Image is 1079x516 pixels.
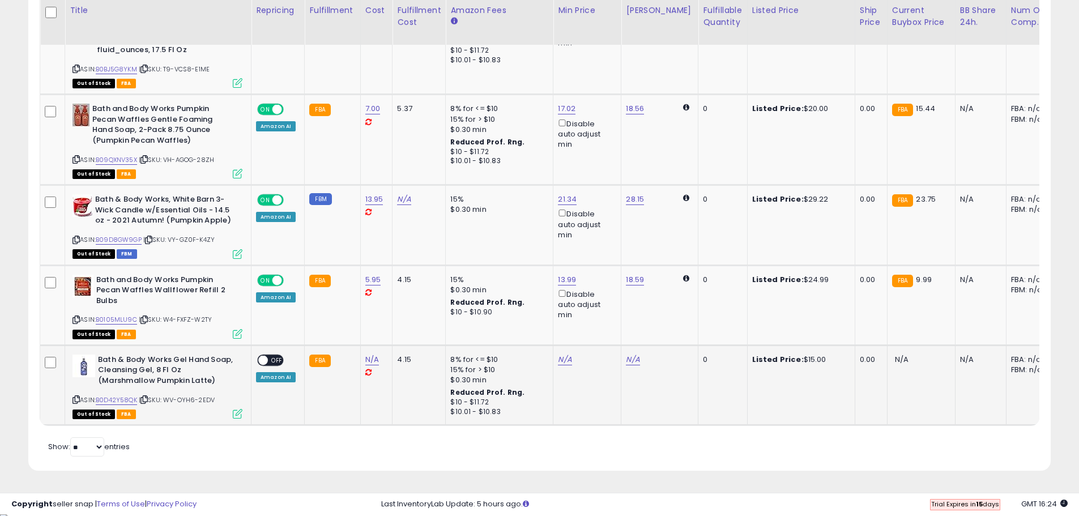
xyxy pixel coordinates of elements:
[752,104,846,114] div: $20.00
[450,16,457,27] small: Amazon Fees.
[450,114,544,125] div: 15% for > $10
[450,375,544,385] div: $0.30 min
[892,5,950,28] div: Current Buybox Price
[268,355,286,365] span: OFF
[256,372,296,382] div: Amazon AI
[703,194,738,204] div: 0
[450,297,524,307] b: Reduced Prof. Rng.
[450,204,544,215] div: $0.30 min
[860,194,878,204] div: 0.00
[72,104,242,177] div: ASIN:
[1011,275,1048,285] div: FBA: n/a
[960,355,997,365] div: N/A
[916,103,935,114] span: 15.44
[752,354,804,365] b: Listed Price:
[450,156,544,166] div: $10.01 - $10.83
[309,355,330,367] small: FBA
[70,5,246,16] div: Title
[309,275,330,287] small: FBA
[1011,204,1048,215] div: FBM: n/a
[72,355,242,417] div: ASIN:
[256,292,296,302] div: Amazon AI
[282,275,300,285] span: OFF
[309,104,330,116] small: FBA
[450,194,544,204] div: 15%
[1011,114,1048,125] div: FBM: n/a
[752,103,804,114] b: Listed Price:
[96,65,137,74] a: B0BJ5G8YKM
[72,104,89,126] img: 41k2qZlcGQL._SL40_.jpg
[450,147,544,157] div: $10 - $11.72
[72,410,115,419] span: All listings that are currently out of stock and unavailable for purchase on Amazon
[860,355,878,365] div: 0.00
[258,105,272,114] span: ON
[1011,104,1048,114] div: FBA: n/a
[916,194,936,204] span: 23.75
[450,407,544,417] div: $10.01 - $10.83
[752,274,804,285] b: Listed Price:
[117,79,136,88] span: FBA
[117,330,136,339] span: FBA
[916,274,932,285] span: 9.99
[450,125,544,135] div: $0.30 min
[450,137,524,147] b: Reduced Prof. Rng.
[450,285,544,295] div: $0.30 min
[976,500,983,509] b: 15
[365,5,388,16] div: Cost
[72,79,115,88] span: All listings that are currently out of stock and unavailable for purchase on Amazon
[558,194,577,205] a: 21.34
[72,355,95,377] img: 31SehZLlX4L._SL40_.jpg
[895,354,909,365] span: N/A
[397,355,437,365] div: 4.15
[72,330,115,339] span: All listings that are currently out of stock and unavailable for purchase on Amazon
[117,249,137,259] span: FBM
[381,499,1068,510] div: Last InventoryLab Update: 5 hours ago.
[72,3,242,87] div: ASIN:
[139,155,214,164] span: | SKU: VH-AGOG-28ZH
[558,117,612,150] div: Disable auto adjust min
[282,105,300,114] span: OFF
[752,275,846,285] div: $24.99
[860,275,878,285] div: 0.00
[256,5,300,16] div: Repricing
[96,155,137,165] a: B09QXNV35X
[139,315,212,324] span: | SKU: W4-FXFZ-W2TY
[703,275,738,285] div: 0
[450,275,544,285] div: 15%
[860,104,878,114] div: 0.00
[1021,498,1068,509] span: 2025-09-7 16:24 GMT
[147,498,197,509] a: Privacy Policy
[960,194,997,204] div: N/A
[397,104,437,114] div: 5.37
[752,355,846,365] div: $15.00
[683,104,689,111] i: Calculated using Dynamic Max Price.
[72,275,242,338] div: ASIN:
[256,212,296,222] div: Amazon AI
[282,195,300,205] span: OFF
[97,498,145,509] a: Terms of Use
[48,441,130,452] span: Show: entries
[1011,194,1048,204] div: FBA: n/a
[96,395,137,405] a: B0D42Y58QK
[960,275,997,285] div: N/A
[558,5,616,16] div: Min Price
[703,104,738,114] div: 0
[626,194,644,205] a: 28.15
[397,275,437,285] div: 4.15
[365,194,383,205] a: 13.95
[117,169,136,179] span: FBA
[72,194,92,217] img: 51O9TOX06YL._SL40_.jpg
[117,410,136,419] span: FBA
[96,275,234,309] b: Bath and Body Works Pumpkin Pecan Waffles Wallflower Refill 2 Bulbs
[558,207,612,240] div: Disable auto adjust min
[450,5,548,16] div: Amazon Fees
[626,274,644,285] a: 18.59
[450,365,544,375] div: 15% for > $10
[365,274,381,285] a: 5.95
[752,5,850,16] div: Listed Price
[450,46,544,56] div: $10 - $11.72
[256,121,296,131] div: Amazon AI
[96,315,137,325] a: B0105MLU9C
[960,5,1001,28] div: BB Share 24h.
[72,275,93,297] img: 51HUzZVl37L._SL40_.jpg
